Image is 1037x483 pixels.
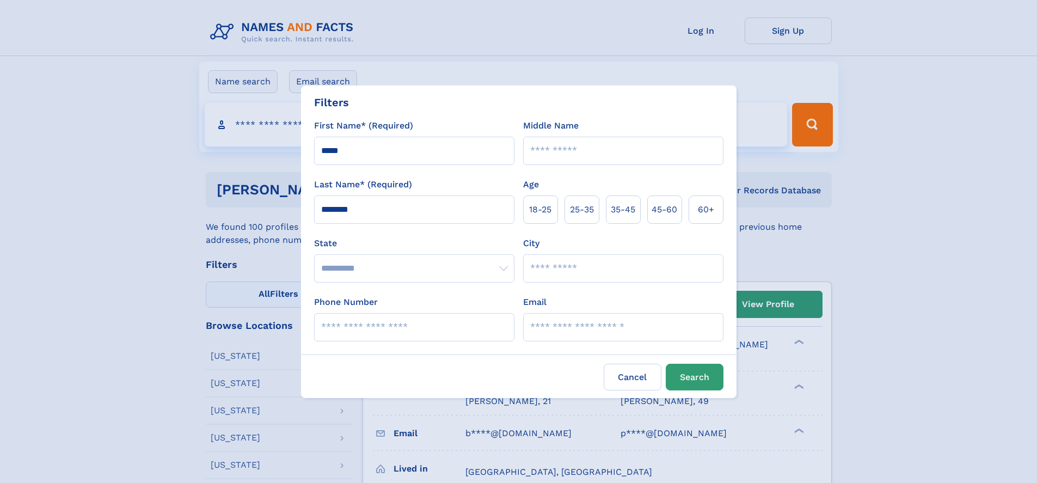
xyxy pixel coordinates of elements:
[604,364,661,390] label: Cancel
[666,364,723,390] button: Search
[523,119,579,132] label: Middle Name
[314,296,378,309] label: Phone Number
[523,296,547,309] label: Email
[314,178,412,191] label: Last Name* (Required)
[698,203,714,216] span: 60+
[652,203,677,216] span: 45‑60
[314,119,413,132] label: First Name* (Required)
[523,178,539,191] label: Age
[611,203,635,216] span: 35‑45
[314,237,514,250] label: State
[523,237,539,250] label: City
[529,203,551,216] span: 18‑25
[314,94,349,111] div: Filters
[570,203,594,216] span: 25‑35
